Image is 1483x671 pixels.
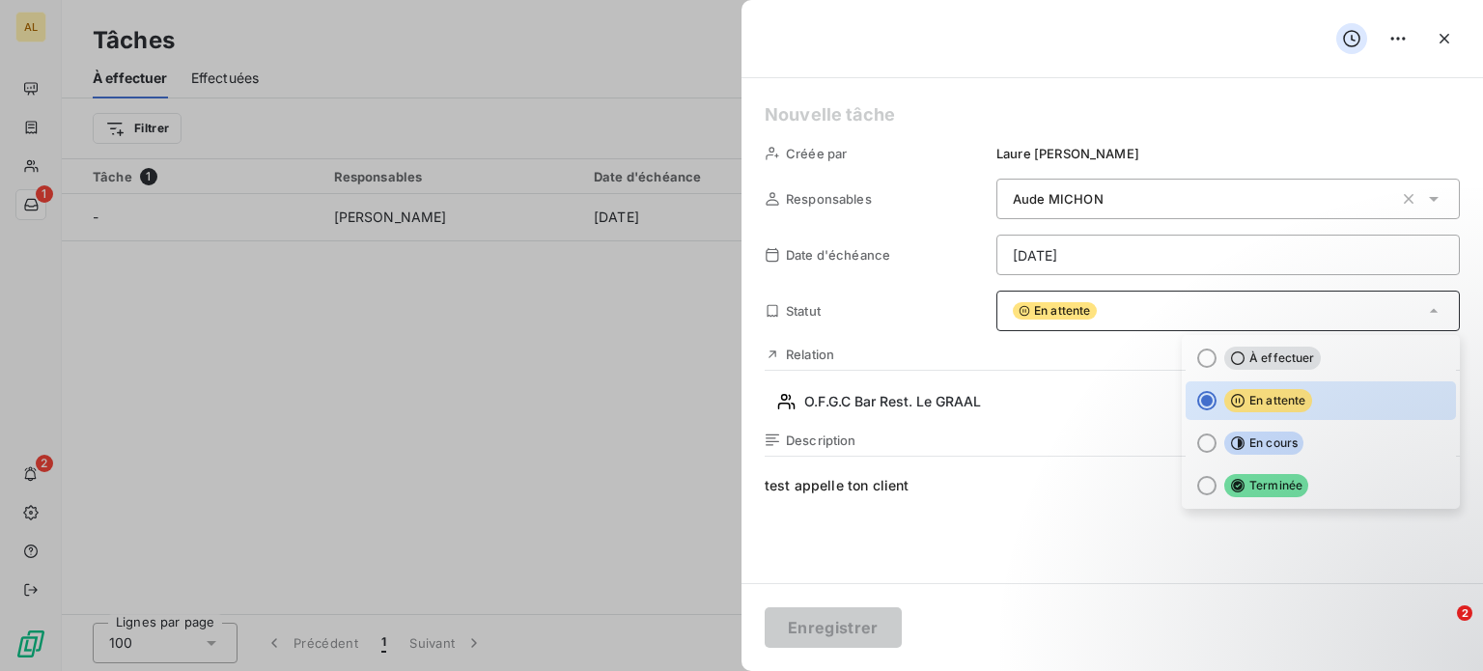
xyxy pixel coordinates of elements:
span: En attente [1224,389,1312,412]
span: Statut [786,303,821,319]
button: Enregistrer [765,607,902,648]
span: En cours [1224,432,1303,455]
iframe: Intercom live chat [1417,605,1464,652]
button: O.F.G.C Bar Rest. Le GRAAL916,99 € [765,386,1460,417]
span: Créée par [786,146,847,161]
span: Aude MICHON [1013,191,1104,207]
span: Responsables [786,191,872,207]
span: À effectuer [1224,347,1321,370]
span: En attente [1013,302,1097,320]
iframe: Intercom notifications message [1097,484,1483,619]
span: O.F.G.C Bar Rest. Le GRAAL [804,392,981,411]
span: Relation [786,347,834,362]
span: Terminée [1224,474,1308,497]
span: Date d'échéance [786,247,890,263]
span: 2 [1457,605,1472,621]
span: Laure [PERSON_NAME] [996,146,1139,161]
span: Description [786,433,856,448]
input: placeholder [996,235,1460,275]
